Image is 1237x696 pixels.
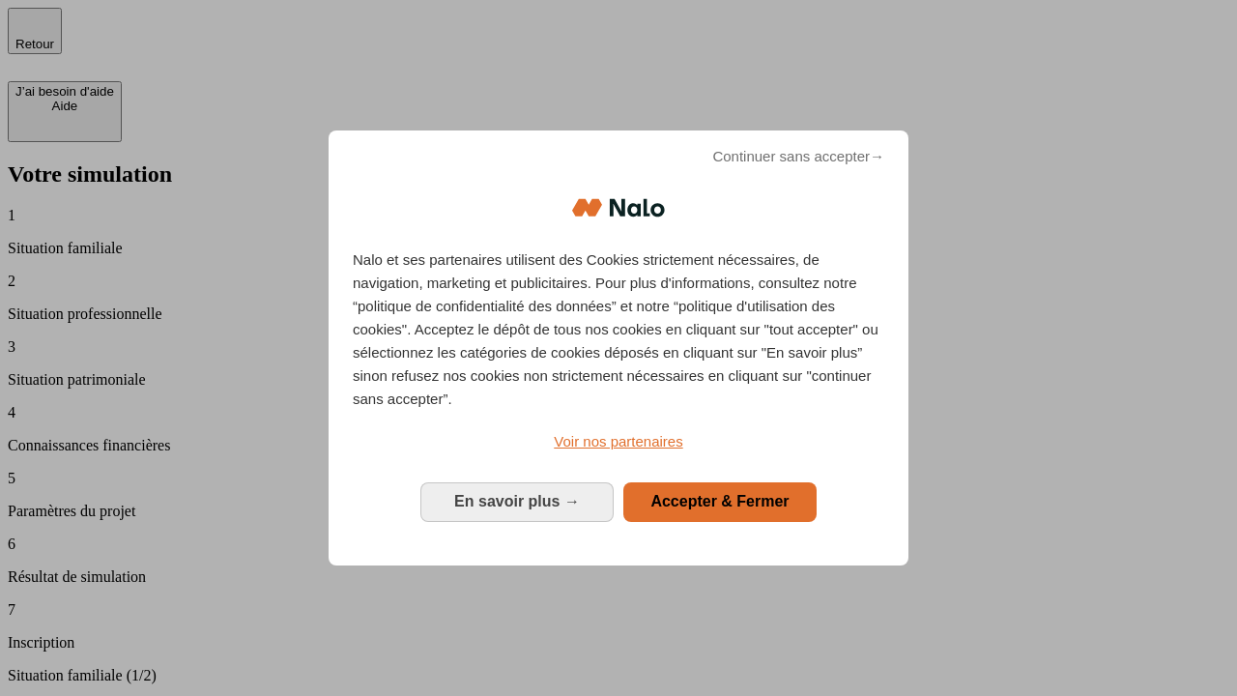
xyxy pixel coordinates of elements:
[329,130,908,565] div: Bienvenue chez Nalo Gestion du consentement
[712,145,884,168] span: Continuer sans accepter→
[353,248,884,411] p: Nalo et ses partenaires utilisent des Cookies strictement nécessaires, de navigation, marketing e...
[353,430,884,453] a: Voir nos partenaires
[650,493,789,509] span: Accepter & Fermer
[554,433,682,449] span: Voir nos partenaires
[572,179,665,237] img: Logo
[420,482,614,521] button: En savoir plus: Configurer vos consentements
[454,493,580,509] span: En savoir plus →
[623,482,817,521] button: Accepter & Fermer: Accepter notre traitement des données et fermer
